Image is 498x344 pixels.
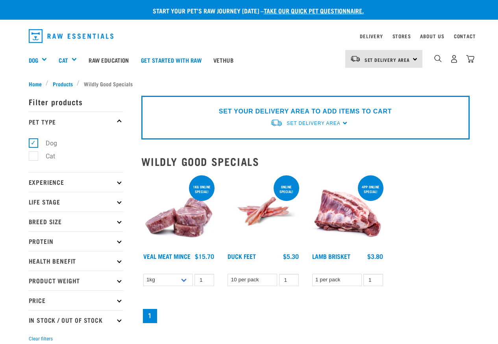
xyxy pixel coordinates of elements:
a: take our quick pet questionnaire. [264,9,364,12]
div: 4pp online special! [358,181,383,197]
p: Filter products [29,92,123,112]
span: Set Delivery Area [287,121,340,126]
a: Contact [454,35,476,37]
a: Stores [392,35,411,37]
a: Lamb Brisket [312,254,350,258]
p: Pet Type [29,112,123,131]
p: Protein [29,231,123,251]
a: Dog [29,56,38,65]
p: Health Benefit [29,251,123,271]
a: Page 1 [143,309,157,323]
p: In Stock / Out Of Stock [29,310,123,330]
nav: dropdown navigation [22,26,476,46]
img: 1160 Veal Meat Mince Medallions 01 [141,174,217,249]
img: van-moving.png [350,55,361,62]
input: 1 [363,274,383,286]
p: Breed Size [29,212,123,231]
img: home-icon@2x.png [466,55,474,63]
nav: pagination [141,307,470,325]
img: home-icon-1@2x.png [434,55,442,62]
a: About Us [420,35,444,37]
div: $15.70 [195,253,214,260]
p: Product Weight [29,271,123,290]
button: Clear filters [29,335,53,342]
a: Duck Feet [228,254,256,258]
label: Cat [33,151,58,161]
input: 1 [279,274,299,286]
div: $3.80 [367,253,383,260]
div: 1kg online special! [189,181,215,197]
label: Dog [33,138,60,148]
a: Raw Education [83,44,135,76]
div: $5.30 [283,253,299,260]
input: 1 [194,274,214,286]
p: SET YOUR DELIVERY AREA TO ADD ITEMS TO CART [219,107,392,116]
nav: breadcrumbs [29,80,470,88]
a: Veal Meat Mince [143,254,191,258]
p: Experience [29,172,123,192]
h2: Wildly Good Specials [141,155,470,167]
div: ONLINE SPECIAL! [274,181,299,197]
p: Life Stage [29,192,123,212]
a: Products [48,80,77,88]
a: Get started with Raw [135,44,207,76]
a: Home [29,80,46,88]
a: Vethub [207,44,239,76]
img: Raw Essentials Logo [29,29,114,43]
span: Products [53,80,73,88]
img: van-moving.png [270,119,283,127]
img: 1240 Lamb Brisket Pieces 01 [310,174,385,249]
a: Cat [59,56,68,65]
span: Home [29,80,42,88]
span: Set Delivery Area [365,58,410,61]
img: user.png [450,55,458,63]
p: Price [29,290,123,310]
img: Raw Essentials Duck Feet Raw Meaty Bones For Dogs [226,174,301,249]
a: Delivery [360,35,383,37]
